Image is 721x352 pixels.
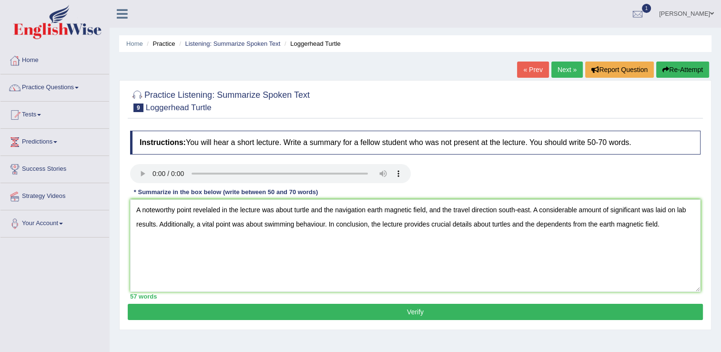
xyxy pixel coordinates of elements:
[130,292,701,301] div: 57 words
[0,102,109,125] a: Tests
[0,183,109,207] a: Strategy Videos
[0,47,109,71] a: Home
[130,188,322,197] div: * Summarize in the box below (write between 50 and 70 words)
[0,156,109,180] a: Success Stories
[0,210,109,234] a: Your Account
[0,129,109,153] a: Predictions
[551,62,583,78] a: Next »
[140,138,186,146] b: Instructions:
[656,62,709,78] button: Re-Attempt
[0,74,109,98] a: Practice Questions
[130,131,701,155] h4: You will hear a short lecture. Write a summary for a fellow student who was not present at the le...
[642,4,651,13] span: 1
[146,103,212,112] small: Loggerhead Turtle
[517,62,548,78] a: « Prev
[130,88,310,112] h2: Practice Listening: Summarize Spoken Text
[126,40,143,47] a: Home
[133,104,143,112] span: 9
[128,304,703,320] button: Verify
[282,39,341,48] li: Loggerhead Turtle
[144,39,175,48] li: Practice
[185,40,280,47] a: Listening: Summarize Spoken Text
[585,62,654,78] button: Report Question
